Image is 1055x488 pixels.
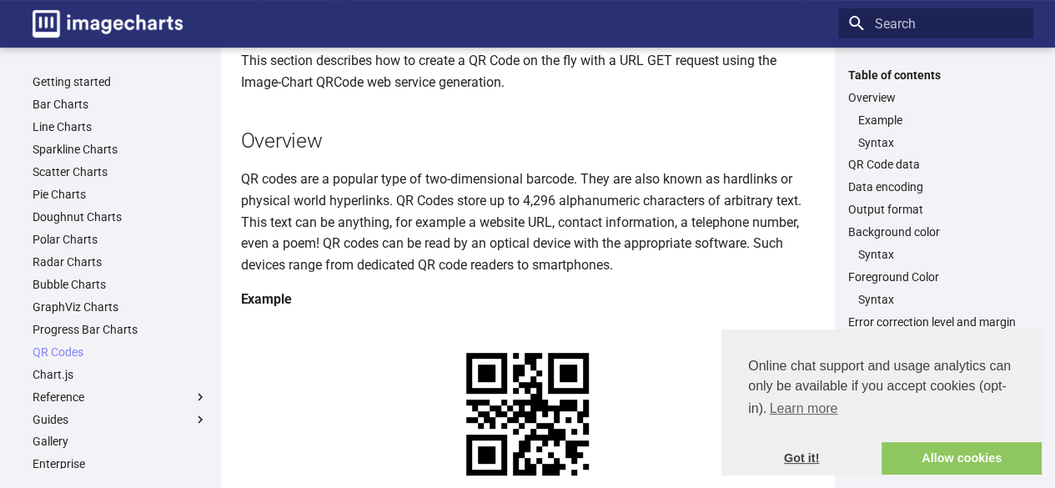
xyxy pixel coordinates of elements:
[241,169,815,275] p: QR codes are a popular type of two-dimensional barcode. They are also known as hardlinks or physi...
[848,314,1023,330] a: Error correction level and margin
[241,50,815,93] p: This section describes how to create a QR Code on the fly with a URL GET request using the Image-...
[838,68,1033,330] nav: Table of contents
[33,119,208,134] a: Line Charts
[858,113,1023,128] a: Example
[33,142,208,157] a: Sparkline Charts
[848,247,1023,262] nav: Background color
[241,289,815,310] h4: Example
[838,8,1033,38] input: Search
[33,254,208,269] a: Radar Charts
[882,442,1042,475] a: allow cookies
[33,299,208,314] a: GraphViz Charts
[848,157,1023,172] a: QR Code data
[848,224,1023,239] a: Background color
[33,10,183,38] img: logo
[766,396,840,421] a: learn more about cookies
[721,330,1042,475] div: cookieconsent
[33,232,208,247] a: Polar Charts
[33,322,208,337] a: Progress Bar Charts
[848,90,1023,105] a: Overview
[748,356,1015,421] span: Online chat support and usage analytics can only be available if you accept cookies (opt-in).
[858,247,1023,262] a: Syntax
[33,367,208,382] a: Chart.js
[33,164,208,179] a: Scatter Charts
[33,345,208,360] a: QR Codes
[33,209,208,224] a: Doughnut Charts
[26,3,189,44] a: Image-Charts documentation
[33,187,208,202] a: Pie Charts
[33,390,208,405] label: Reference
[33,97,208,112] a: Bar Charts
[33,74,208,89] a: Getting started
[848,179,1023,194] a: Data encoding
[848,113,1023,150] nav: Overview
[858,292,1023,307] a: Syntax
[33,412,208,427] label: Guides
[241,126,815,155] h2: Overview
[33,434,208,449] a: Gallery
[838,68,1033,83] label: Table of contents
[33,277,208,292] a: Bubble Charts
[721,442,882,475] a: dismiss cookie message
[858,135,1023,150] a: Syntax
[848,292,1023,307] nav: Foreground Color
[848,269,1023,284] a: Foreground Color
[33,456,208,471] a: Enterprise
[848,202,1023,217] a: Output format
